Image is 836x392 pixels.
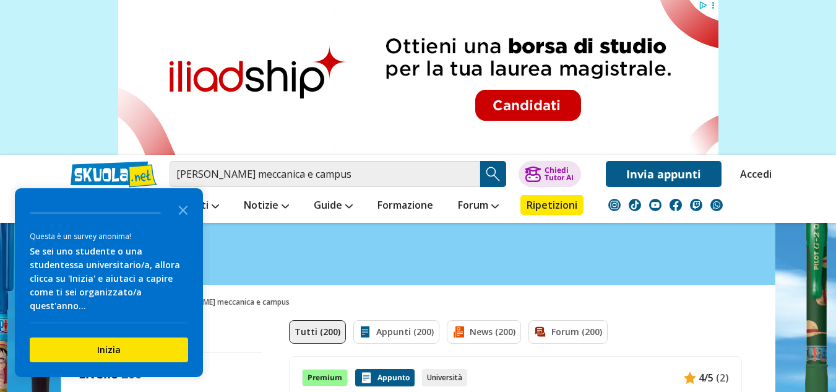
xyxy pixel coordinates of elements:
[484,165,502,183] img: Cerca appunti, riassunti o versioni
[15,188,203,377] div: Survey
[670,199,682,211] img: facebook
[519,161,581,187] button: ChiediTutor AI
[353,320,439,344] a: Appunti (200)
[606,161,722,187] a: Invia appunti
[608,199,621,211] img: instagram
[716,370,729,386] span: (2)
[455,195,502,217] a: Forum
[520,195,584,215] a: Ripetizioni
[699,370,713,386] span: 4/5
[534,326,546,338] img: Forum filtro contenuto
[289,320,346,344] a: Tutti (200)
[30,338,188,362] button: Inizia
[311,195,356,217] a: Guide
[629,199,641,211] img: tiktok
[528,320,608,344] a: Forum (200)
[355,369,415,386] div: Appunto
[740,161,766,187] a: Accedi
[545,167,574,181] div: Chiedi Tutor AI
[158,292,295,313] span: [PERSON_NAME] meccanica e campus
[422,369,467,386] div: Università
[684,372,696,384] img: Appunti contenuto
[447,320,521,344] a: News (200)
[374,195,436,217] a: Formazione
[359,326,371,338] img: Appunti filtro contenuto
[710,199,723,211] img: WhatsApp
[241,195,292,217] a: Notizie
[171,197,196,222] button: Close the survey
[30,230,188,242] div: Questa è un survey anonima!
[649,199,661,211] img: youtube
[452,326,465,338] img: News filtro contenuto
[480,161,506,187] button: Search Button
[170,161,480,187] input: Cerca appunti, riassunti o versioni
[30,245,188,313] div: Se sei uno studente o una studentessa universitario/a, allora clicca su 'Inizia' e aiutaci a capi...
[690,199,702,211] img: twitch
[302,369,348,386] div: Premium
[360,372,373,384] img: Appunti contenuto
